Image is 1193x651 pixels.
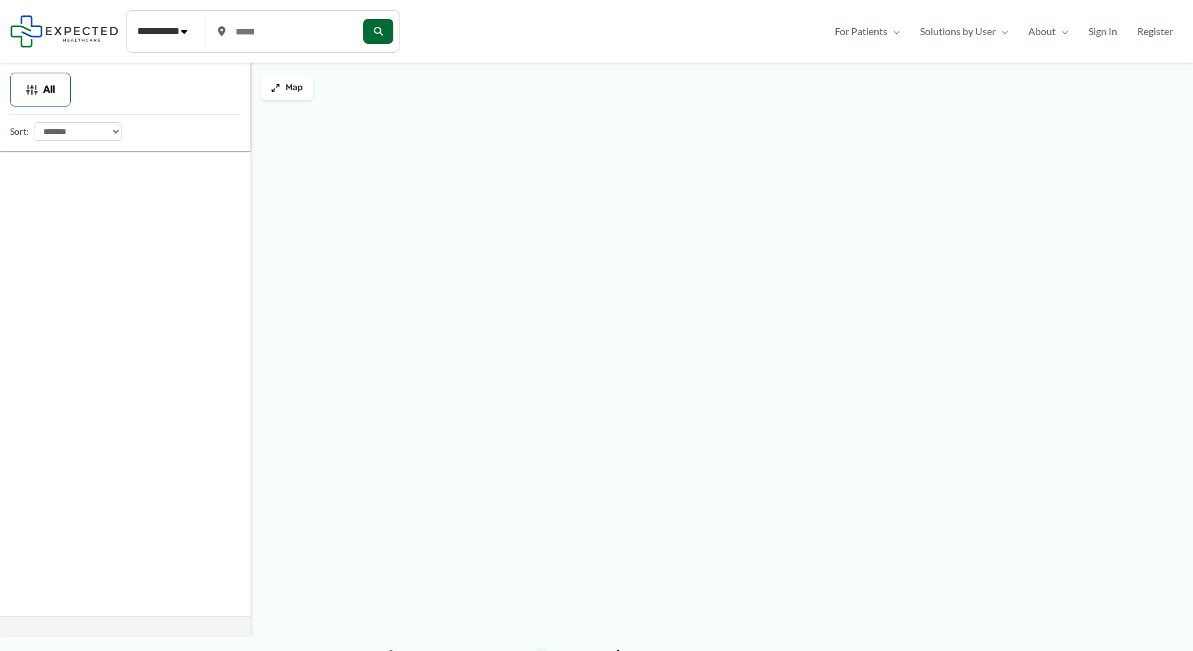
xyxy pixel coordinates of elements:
[1056,22,1068,41] span: Menu Toggle
[1028,22,1056,41] span: About
[26,83,38,96] img: Filter
[261,75,313,100] button: Map
[996,22,1008,41] span: Menu Toggle
[920,22,996,41] span: Solutions by User
[887,22,900,41] span: Menu Toggle
[286,83,303,93] span: Map
[1137,22,1173,41] span: Register
[10,15,118,47] img: Expected Healthcare Logo - side, dark font, small
[271,83,281,93] img: Maximize
[1088,22,1117,41] span: Sign In
[10,123,29,140] label: Sort:
[1078,22,1127,41] a: Sign In
[10,73,71,107] button: All
[835,22,887,41] span: For Patients
[43,85,55,94] span: All
[1127,22,1183,41] a: Register
[910,22,1018,41] a: Solutions by UserMenu Toggle
[1018,22,1078,41] a: AboutMenu Toggle
[825,22,910,41] a: For PatientsMenu Toggle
